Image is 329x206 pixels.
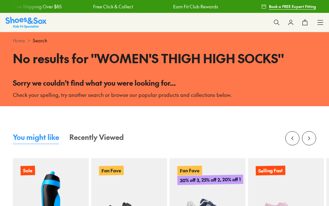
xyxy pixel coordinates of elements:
[69,132,124,144] button: Recently Viewed
[13,91,316,99] p: Check your spelling, try another search or browse our popular products and collections below.
[99,166,124,175] p: Fan Fave
[13,37,316,44] div: >
[269,4,316,9] span: Book a FREE Expert Fitting
[256,166,285,176] p: Selling Fast
[21,166,35,176] p: Sale
[5,17,47,28] a: Shoes & Sox
[177,175,243,185] p: 30% off 3, 25% off 2, 20% off 1
[13,132,59,144] button: You might like
[13,49,316,67] h1: No results for " WOMEN'S THIGH HIGH SOCKS "
[5,17,47,28] img: SNS_Logo_Responsive.svg
[33,37,47,44] span: Search
[261,1,316,12] a: Book a FREE Expert Fitting
[13,37,25,44] a: Home
[13,78,316,88] p: Sorry we couldn't find what you were looking for...
[177,166,202,175] p: Fan Fave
